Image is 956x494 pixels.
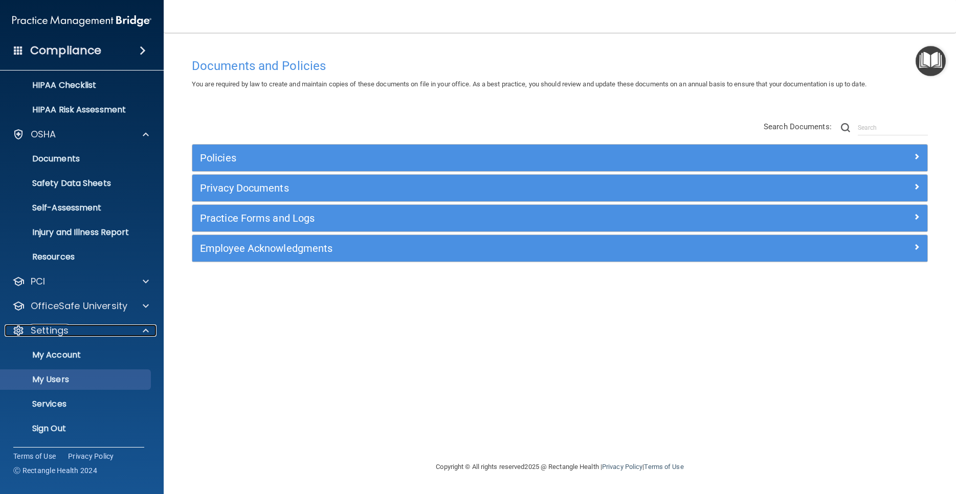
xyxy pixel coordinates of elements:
p: OfficeSafe University [31,300,127,312]
a: PCI [12,275,149,288]
a: Settings [12,324,149,337]
p: My Users [7,374,146,385]
p: HIPAA Risk Assessment [7,105,146,115]
img: PMB logo [12,11,151,31]
a: Practice Forms and Logs [200,210,920,226]
a: Policies [200,150,920,166]
p: Self-Assessment [7,203,146,213]
a: Privacy Documents [200,180,920,196]
a: Terms of Use [644,463,683,471]
h5: Employee Acknowledgments [200,243,736,254]
h4: Compliance [30,43,101,58]
p: PCI [31,275,45,288]
p: My Account [7,350,146,360]
h5: Policies [200,152,736,163]
div: Copyright © All rights reserved 2025 @ Rectangle Health | | [373,451,747,483]
a: OfficeSafe University [12,300,149,312]
img: ic-search.3b580494.png [841,123,850,132]
h5: Privacy Documents [200,182,736,194]
span: Ⓒ Rectangle Health 2024 [13,465,97,476]
h5: Practice Forms and Logs [200,213,736,224]
p: Settings [31,324,69,337]
h4: Documents and Policies [192,59,928,73]
p: Services [7,399,146,409]
p: Injury and Illness Report [7,227,146,238]
input: Search [858,120,928,135]
p: HIPAA Checklist [7,80,146,90]
button: Open Resource Center [916,46,946,76]
a: OSHA [12,128,149,140]
p: Sign Out [7,424,146,434]
p: Resources [7,252,146,262]
p: OSHA [31,128,56,140]
a: Privacy Policy [68,451,114,461]
p: Documents [7,154,146,164]
p: Safety Data Sheets [7,178,146,189]
span: Search Documents: [764,122,832,131]
span: You are required by law to create and maintain copies of these documents on file in your office. ... [192,80,866,88]
a: Privacy Policy [602,463,642,471]
a: Employee Acknowledgments [200,240,920,256]
a: Terms of Use [13,451,56,461]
